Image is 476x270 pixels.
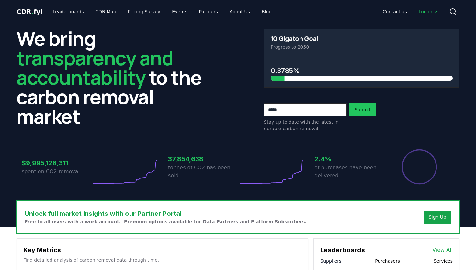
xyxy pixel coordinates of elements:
[264,119,347,132] p: Stay up to date with the latest in durable carbon removal.
[48,6,89,18] a: Leaderboards
[167,6,192,18] a: Events
[414,6,444,18] a: Log in
[256,6,277,18] a: Blog
[25,218,307,225] p: Free to all users with a work account. Premium options available for Data Partners and Platform S...
[17,8,42,16] span: CDR fyi
[17,44,173,91] span: transparency and accountability
[432,246,453,254] a: View All
[168,154,238,164] h3: 37,854,638
[271,35,318,42] h3: 10 Gigaton Goal
[23,245,301,255] h3: Key Metrics
[17,29,212,126] h2: We bring to the carbon removal market
[23,257,301,263] p: Find detailed analysis of carbon removal data through time.
[168,164,238,179] p: tonnes of CO2 has been sold
[378,6,412,18] a: Contact us
[419,8,439,15] span: Log in
[320,258,341,264] button: Suppliers
[22,168,92,176] p: spent on CO2 removal
[224,6,255,18] a: About Us
[375,258,400,264] button: Purchasers
[90,6,121,18] a: CDR Map
[378,6,444,18] nav: Main
[320,245,365,255] h3: Leaderboards
[22,158,92,168] h3: $9,995,128,311
[25,209,307,218] h3: Unlock full market insights with our Partner Portal
[123,6,165,18] a: Pricing Survey
[194,6,223,18] a: Partners
[31,8,34,16] span: .
[271,44,453,50] p: Progress to 2050
[271,66,453,76] h3: 0.3785%
[314,164,384,179] p: of purchases have been delivered
[401,149,437,185] div: Percentage of sales delivered
[314,154,384,164] h3: 2.4%
[434,258,453,264] button: Services
[17,7,42,16] a: CDR.fyi
[424,211,451,224] button: Sign Up
[48,6,277,18] nav: Main
[429,214,446,220] a: Sign Up
[349,103,376,116] button: Submit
